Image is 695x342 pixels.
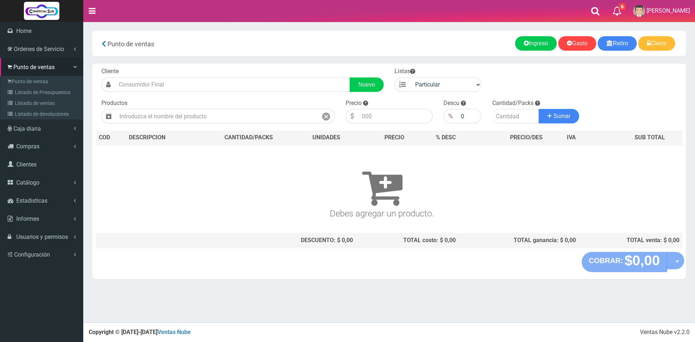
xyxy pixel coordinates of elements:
a: Cierre [638,36,675,51]
button: Sumar [539,109,579,123]
label: Cantidad/Packs [492,99,534,107]
span: Punto de ventas [13,64,55,71]
strong: $0,00 [624,253,660,268]
span: CRIPCION [139,134,165,141]
span: Usuarios y permisos [16,233,68,240]
div: $ [346,109,358,123]
span: Clientes [16,161,37,168]
span: [PERSON_NAME] [646,7,690,14]
label: Cliente [101,67,119,76]
strong: COBRAR: [589,257,623,265]
div: TOTAL costo: $ 0,00 [359,236,456,245]
a: Listado de ventas [2,98,83,109]
label: Precio [346,99,362,107]
span: Estadisticas [16,197,47,204]
div: DESCUENTO: $ 0,00 [203,236,353,245]
span: Compras [16,143,39,150]
a: Ventas Nube [157,329,191,335]
a: Retiro [598,36,637,51]
a: Listado de Presupuestos [2,87,83,98]
a: Nuevo [350,77,384,92]
th: UNIDADES [296,131,356,145]
span: Punto de ventas [108,40,154,48]
a: Punto de ventas [2,76,83,87]
img: User Image [633,5,645,17]
input: Cantidad [492,109,539,123]
th: CANTIDAD/PACKS [201,131,296,145]
div: TOTAL venta: $ 0,00 [582,236,679,245]
a: Ingreso [515,36,557,51]
span: Home [16,28,31,34]
span: Caja diaria [13,125,41,132]
th: COD [96,131,126,145]
button: COBRAR: $0,00 [582,252,667,272]
input: 000 [457,109,481,123]
input: 000 [358,109,433,123]
span: Sumar [553,113,570,119]
th: DES [126,131,201,145]
input: Consumidor Final [115,77,350,92]
span: Configuración [14,251,50,258]
img: Logo grande [24,2,59,20]
span: SUB TOTAL [635,134,665,142]
div: TOTAL ganancia: $ 0,00 [462,236,576,245]
span: % DESC [436,134,456,141]
span: Ordenes de Servicio [14,46,64,52]
span: IVA [567,134,576,141]
h3: Debes agregar un producto. [99,156,665,218]
a: Listado de devoluciones [2,109,83,119]
label: Descu [443,99,459,107]
span: Catálogo [16,179,39,186]
a: Gasto [558,36,596,51]
span: 6 [619,3,625,10]
div: Ventas Nube v2.2.0 [640,328,690,337]
input: Introduzca el nombre del producto [116,109,318,123]
strong: Copyright © [DATE]-[DATE] [89,329,191,335]
div: % [443,109,457,123]
label: Listas [395,67,415,76]
span: PRECIO [384,134,404,142]
label: Productos [101,99,127,107]
span: PRECIO/DES [510,134,543,141]
span: Informes [16,215,39,222]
